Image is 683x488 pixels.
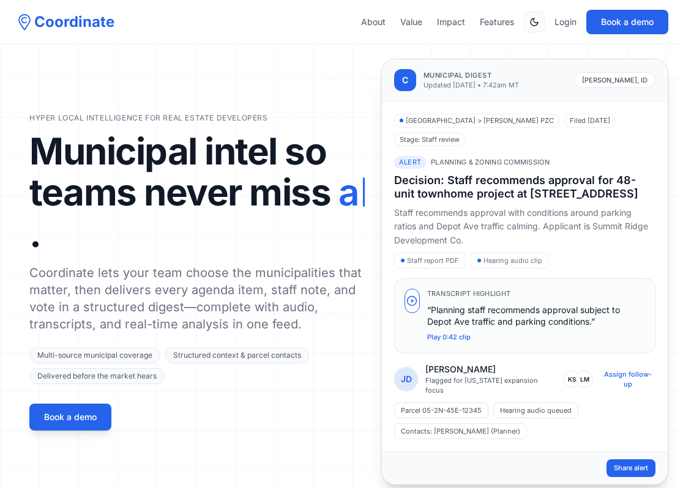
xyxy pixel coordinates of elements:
[394,133,465,147] span: Stage: Staff review
[338,169,359,215] span: a
[165,347,309,363] span: Structured context & parcel contacts
[600,369,655,389] button: Assign follow-up
[394,423,527,439] span: Contacts: [PERSON_NAME] (Planner)
[29,113,367,123] p: Hyper local intelligence for real estate developers
[394,206,655,248] p: Staff recommends approval with conditions around parking ratios and Depot Ave traffic calming. Ap...
[15,12,114,32] a: Coordinate
[427,332,471,342] button: Play 0:42 clip
[29,264,367,333] p: Coordinate lets your team choose the municipalities that matter, then delivers every agenda item,...
[606,459,655,477] button: Share alert
[29,347,160,363] span: Multi-source municipal coverage
[576,371,593,388] span: LM
[29,404,111,431] button: Book a demo
[400,16,422,28] a: Value
[424,80,519,91] p: Updated [DATE] • 7:42am MT
[524,12,545,32] button: Switch to dark mode
[394,69,416,91] div: C
[554,16,577,28] a: Login
[471,253,549,269] span: Hearing audio clip
[29,368,165,384] span: Delivered before the market hears
[394,156,426,169] span: Alert
[574,72,655,89] span: [PERSON_NAME], ID
[29,133,367,252] h1: Municipal intel so teams never miss .
[425,375,556,395] p: Flagged for [US_STATE] expansion focus
[394,367,418,391] div: JD
[427,289,645,299] p: Transcript highlight
[431,157,550,168] span: Planning & Zoning Commission
[394,114,559,128] span: [GEOGRAPHIC_DATA] > [PERSON_NAME] PZC
[394,402,488,418] span: Parcel 05-2N-45E-12345
[394,253,466,269] span: Staff report PDF
[493,402,578,418] span: Hearing audio queued
[425,363,556,375] p: [PERSON_NAME]
[437,16,465,28] a: Impact
[15,12,34,32] img: Coordinate
[34,12,114,32] span: Coordinate
[361,16,386,28] a: About
[564,371,581,388] span: KS
[480,16,514,28] a: Features
[424,70,519,81] p: Municipal digest
[586,10,668,34] button: Book a demo
[427,304,645,328] p: “Planning staff recommends approval subject to Depot Ave traffic and parking conditions.”
[564,114,616,128] span: Filed [DATE]
[394,174,655,201] h3: Decision: Staff recommends approval for 48-unit townhome project at [STREET_ADDRESS]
